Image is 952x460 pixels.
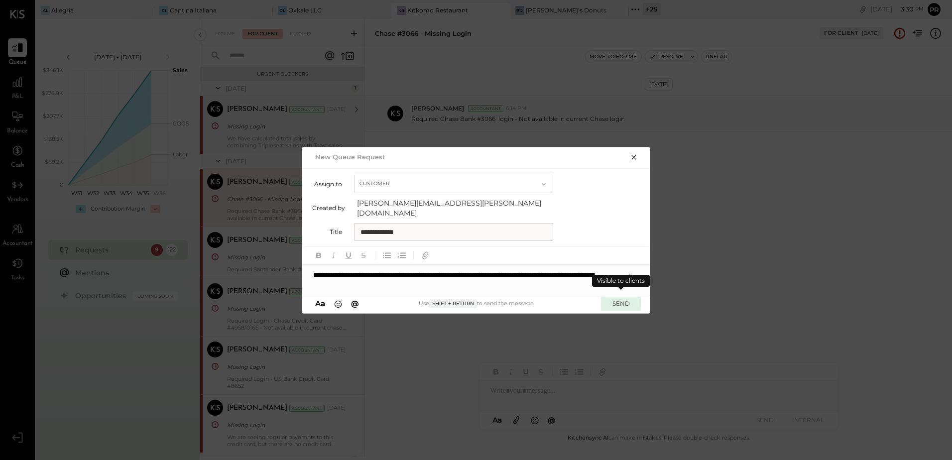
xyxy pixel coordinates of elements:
[361,299,591,308] div: Use to send the message
[342,249,355,262] button: Underline
[312,228,342,235] label: Title
[419,249,432,262] button: Add URL
[312,298,328,309] button: Aa
[327,249,340,262] button: Italic
[312,204,345,212] label: Created by
[357,198,556,218] span: [PERSON_NAME][EMAIL_ADDRESS][PERSON_NAME][DOMAIN_NAME]
[315,153,385,161] h2: New Queue Request
[348,298,362,309] button: @
[312,180,342,188] label: Assign to
[395,249,408,262] button: Ordered List
[592,275,650,287] div: Visible to clients
[312,249,325,262] button: Bold
[380,249,393,262] button: Unordered List
[321,299,325,308] span: a
[601,297,641,310] button: SEND
[354,175,553,193] button: Customer
[357,249,370,262] button: Strikethrough
[429,299,477,308] span: Shift + Return
[351,299,359,308] span: @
